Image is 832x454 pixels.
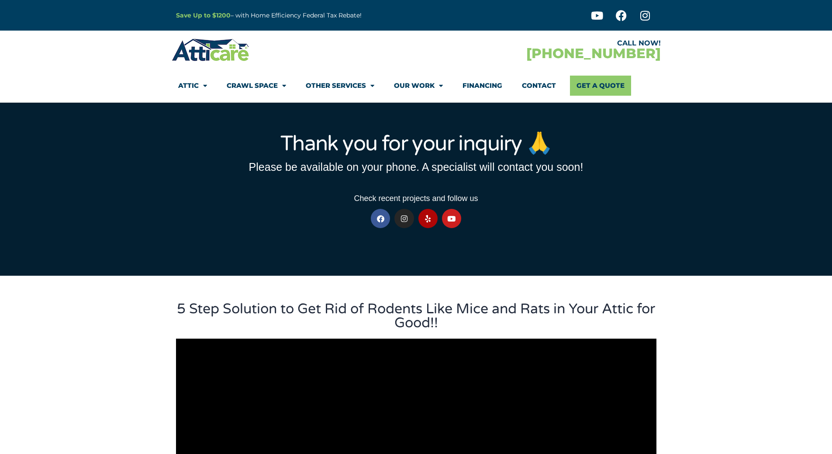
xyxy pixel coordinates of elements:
[463,76,502,96] a: Financing
[570,76,631,96] a: Get A Quote
[176,194,656,202] h3: Check recent projects and follow us
[306,76,374,96] a: Other Services
[178,76,207,96] a: Attic
[176,302,656,330] h3: 5 Step Solution to Get Rid of Rodents Like Mice and Rats in Your Attic for Good!!
[178,76,654,96] nav: Menu
[416,40,661,47] div: CALL NOW!
[227,76,286,96] a: Crawl Space
[176,133,656,154] h1: Thank you for your inquiry 🙏
[394,76,443,96] a: Our Work
[176,11,231,19] a: Save Up to $1200
[176,10,459,21] p: – with Home Efficiency Federal Tax Rebate!
[522,76,556,96] a: Contact
[176,162,656,173] h3: Please be available on your phone. A specialist will contact you soon!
